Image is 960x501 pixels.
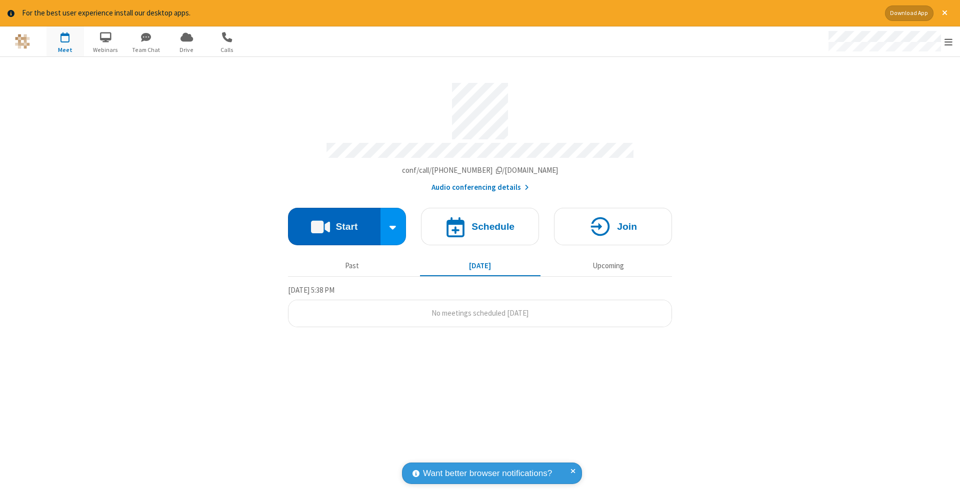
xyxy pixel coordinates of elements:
span: Team Chat [127,45,165,54]
div: For the best user experience install our desktop apps. [22,7,877,19]
span: Copy my meeting room link [402,165,558,175]
div: Start conference options [380,208,406,245]
h4: Join [617,222,637,231]
section: Today's Meetings [288,284,672,327]
h4: Schedule [471,222,514,231]
button: Upcoming [548,257,668,276]
span: Webinars [87,45,124,54]
button: Past [292,257,412,276]
button: Close alert [937,5,952,21]
button: Copy my meeting room linkCopy my meeting room link [402,165,558,176]
button: Join [554,208,672,245]
button: Schedule [421,208,539,245]
span: [DATE] 5:38 PM [288,285,334,295]
span: Want better browser notifications? [423,467,552,480]
button: Download App [885,5,933,21]
h4: Start [335,222,357,231]
button: Start [288,208,380,245]
section: Account details [288,75,672,193]
button: Logo [3,26,41,56]
button: [DATE] [420,257,540,276]
img: QA Selenium DO NOT DELETE OR CHANGE [15,34,30,49]
button: Audio conferencing details [431,182,529,193]
span: Calls [208,45,246,54]
span: Drive [168,45,205,54]
span: No meetings scheduled [DATE] [431,308,528,318]
span: Meet [46,45,84,54]
div: Open menu [819,26,960,56]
